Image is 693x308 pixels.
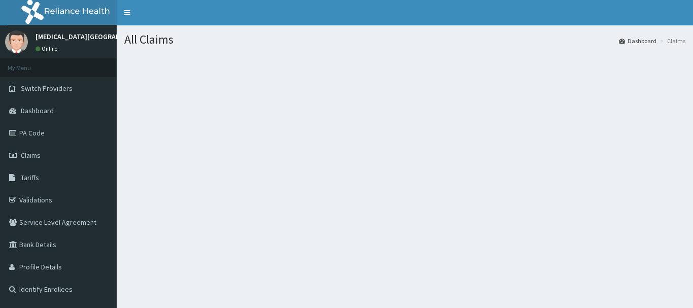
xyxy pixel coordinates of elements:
[21,106,54,115] span: Dashboard
[124,33,685,46] h1: All Claims
[21,151,41,160] span: Claims
[657,37,685,45] li: Claims
[21,84,73,93] span: Switch Providers
[36,33,153,40] p: [MEDICAL_DATA][GEOGRAPHIC_DATA]
[21,173,39,182] span: Tariffs
[36,45,60,52] a: Online
[619,37,656,45] a: Dashboard
[5,30,28,53] img: User Image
